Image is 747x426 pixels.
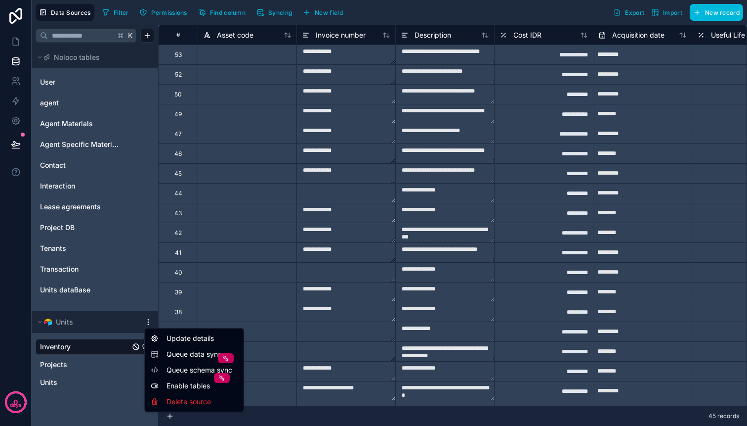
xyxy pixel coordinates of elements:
div: Update details [147,331,242,346]
button: Queue schema sync [151,365,238,375]
button: Queue data sync [151,349,238,359]
div: Delete source [147,394,242,410]
div: Enable tables [147,378,242,394]
span: Queue schema sync [166,365,238,375]
span: Queue data sync [166,349,238,359]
